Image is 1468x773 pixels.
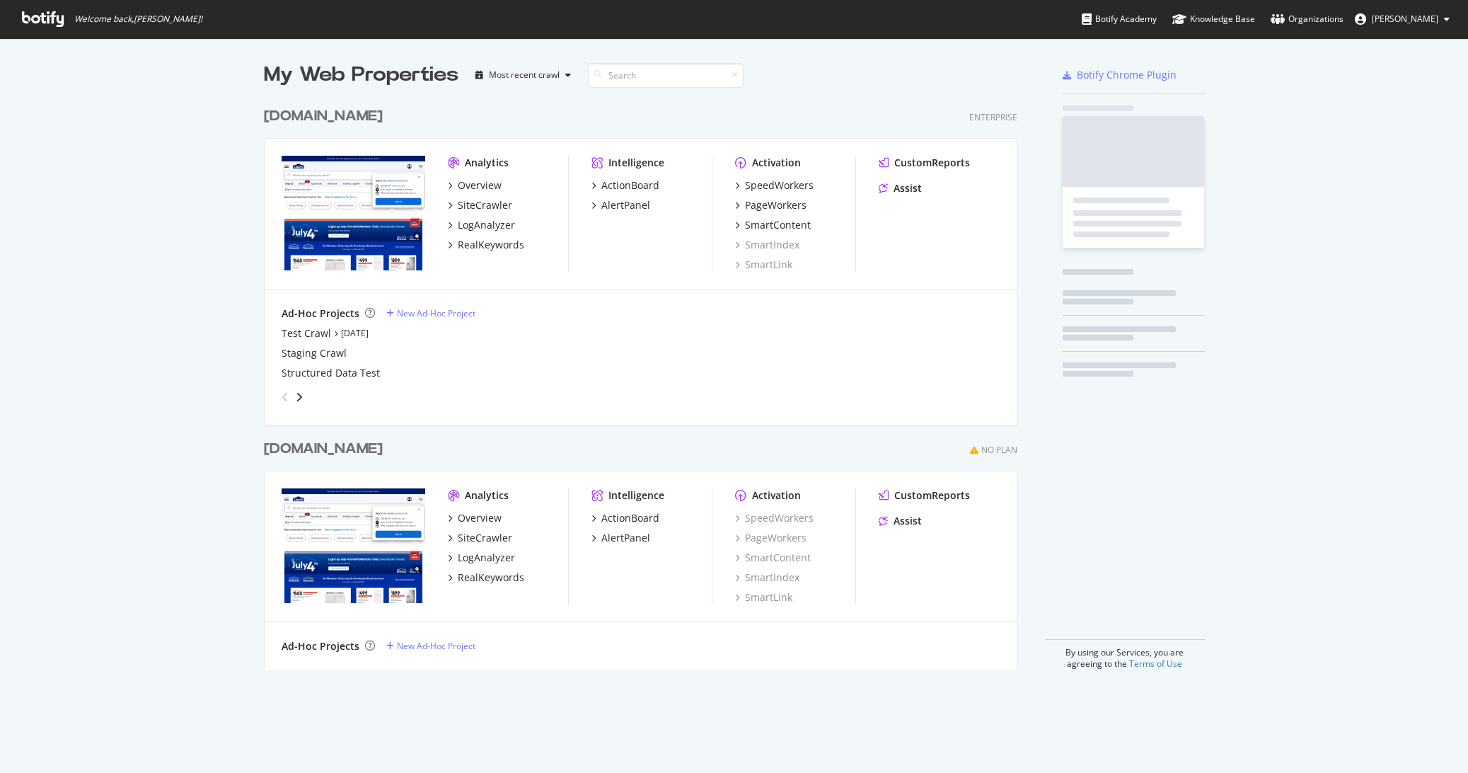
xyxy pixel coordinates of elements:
[894,156,970,170] div: CustomReports
[745,178,814,193] div: SpeedWorkers
[458,198,512,212] div: SiteCrawler
[1343,8,1461,30] button: [PERSON_NAME]
[608,488,664,503] div: Intelligence
[745,218,811,232] div: SmartContent
[1045,639,1205,670] div: By using our Services, you are agreeing to the
[735,551,811,565] a: SmartContent
[879,514,922,528] a: Assist
[294,390,304,404] div: angle-right
[458,178,502,193] div: Overview
[282,639,359,653] div: Ad-Hoc Projects
[282,488,425,603] img: www.lowessecondary.com
[601,531,650,545] div: AlertPanel
[458,238,524,252] div: RealKeywords
[588,63,744,88] input: Search
[282,156,425,270] img: www.lowes.com
[264,439,383,459] div: [DOMAIN_NAME]
[458,551,515,565] div: LogAnalyzer
[735,590,792,605] a: SmartLink
[752,156,801,170] div: Activation
[601,178,659,193] div: ActionBoard
[448,238,524,252] a: RealKeywords
[465,156,509,170] div: Analytics
[591,511,659,525] a: ActionBoard
[448,571,524,585] a: RealKeywords
[1271,12,1343,26] div: Organizations
[282,326,331,340] a: Test Crawl
[465,488,509,503] div: Analytics
[608,156,664,170] div: Intelligence
[448,511,502,525] a: Overview
[397,307,475,319] div: New Ad-Hoc Project
[894,514,922,528] div: Assist
[735,178,814,193] a: SpeedWorkers
[1077,68,1177,82] div: Botify Chrome Plugin
[879,156,970,170] a: CustomReports
[458,218,515,232] div: LogAnalyzer
[448,551,515,565] a: LogAnalyzer
[752,488,801,503] div: Activation
[489,71,560,79] div: Most recent crawl
[735,218,811,232] a: SmartContent
[745,198,807,212] div: PageWorkers
[1129,658,1182,670] a: Terms of Use
[591,198,650,212] a: AlertPanel
[1063,68,1177,82] a: Botify Chrome Plugin
[448,178,502,193] a: Overview
[386,640,475,652] a: New Ad-Hoc Project
[591,531,650,545] a: AlertPanel
[894,181,922,195] div: Assist
[448,218,515,232] a: LogAnalyzer
[1172,12,1255,26] div: Knowledge Base
[735,258,792,272] a: SmartLink
[735,531,807,545] a: PageWorkers
[601,198,650,212] div: AlertPanel
[1082,12,1157,26] div: Botify Academy
[264,106,388,127] a: [DOMAIN_NAME]
[735,238,799,252] a: SmartIndex
[735,571,799,585] a: SmartIndex
[601,511,659,525] div: ActionBoard
[735,511,814,525] a: SpeedWorkers
[448,531,512,545] a: SiteCrawler
[879,181,922,195] a: Assist
[282,307,359,321] div: Ad-Hoc Projects
[282,366,380,380] a: Structured Data Test
[264,439,388,459] a: [DOMAIN_NAME]
[397,640,475,652] div: New Ad-Hoc Project
[341,327,369,339] a: [DATE]
[264,61,458,89] div: My Web Properties
[969,111,1017,123] div: Enterprise
[458,511,502,525] div: Overview
[591,178,659,193] a: ActionBoard
[264,106,383,127] div: [DOMAIN_NAME]
[458,571,524,585] div: RealKeywords
[448,198,512,212] a: SiteCrawler
[879,488,970,503] a: CustomReports
[470,64,577,86] button: Most recent crawl
[386,307,475,319] a: New Ad-Hoc Project
[735,198,807,212] a: PageWorkers
[264,89,1029,670] div: grid
[1372,13,1438,25] span: Randy Dargenio
[894,488,970,503] div: CustomReports
[276,386,294,408] div: angle-left
[981,444,1017,456] div: No Plan
[458,531,512,545] div: SiteCrawler
[282,346,347,360] a: Staging Crawl
[74,13,202,25] span: Welcome back, [PERSON_NAME] !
